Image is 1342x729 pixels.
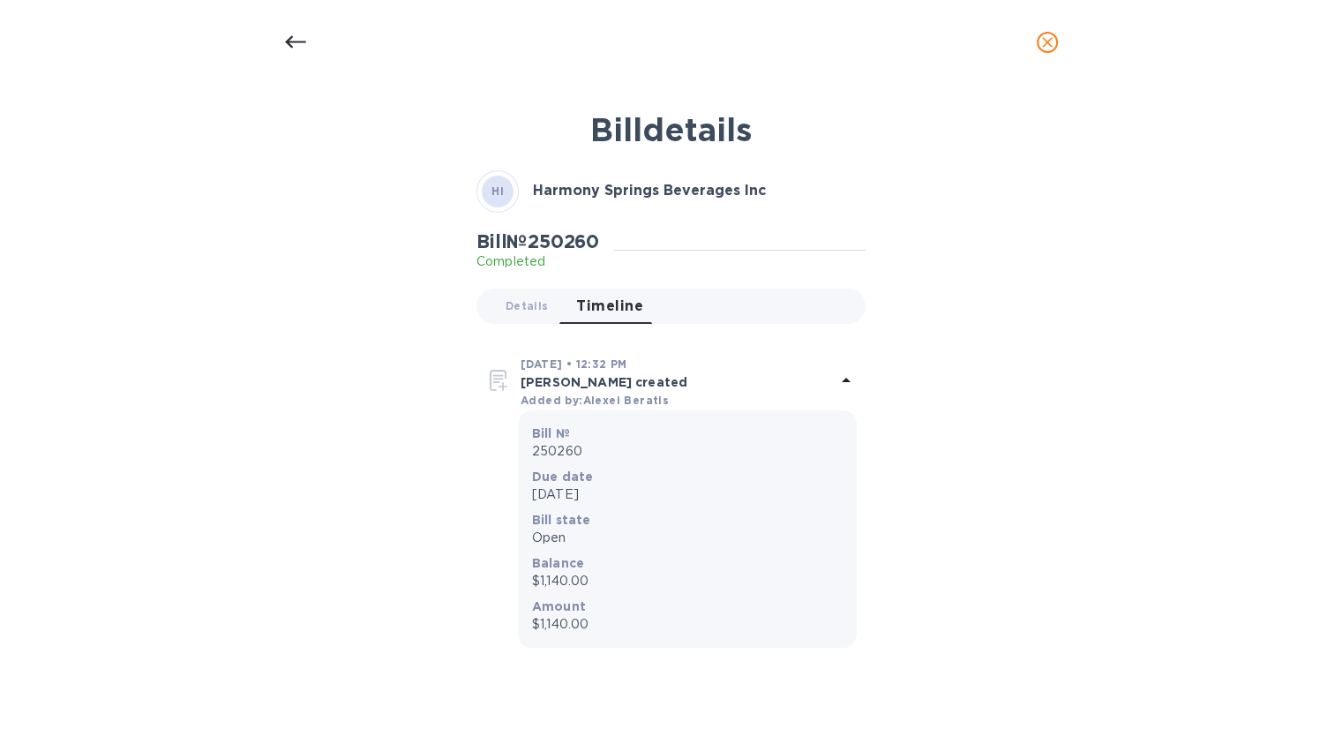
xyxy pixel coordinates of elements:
p: Completed [476,252,599,271]
b: HI [491,184,504,198]
b: Bill details [590,110,752,149]
p: [DATE] [532,485,843,504]
p: [PERSON_NAME] created [521,373,836,391]
b: Bill № [532,426,570,440]
b: Bill state [532,513,591,527]
b: Due date [532,470,593,484]
span: Timeline [576,294,643,319]
b: Balance [532,556,584,570]
p: 250260 [532,442,843,461]
p: $1,140.00 [532,572,843,590]
p: $1,140.00 [532,615,843,634]
b: [DATE] • 12:32 PM [521,357,627,371]
div: [DATE] • 12:32 PM[PERSON_NAME] createdAdded by:Alexei Beratis [485,354,857,410]
b: Amount [532,599,586,613]
h2: Bill № 250260 [476,230,599,252]
span: Details [506,297,548,315]
b: [DATE] • 12:35 PM [521,683,627,696]
button: close [1026,21,1068,64]
b: Harmony Springs Beverages Inc [533,182,766,199]
p: Open [532,529,843,547]
b: Added by: Alexei Beratis [521,394,669,407]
